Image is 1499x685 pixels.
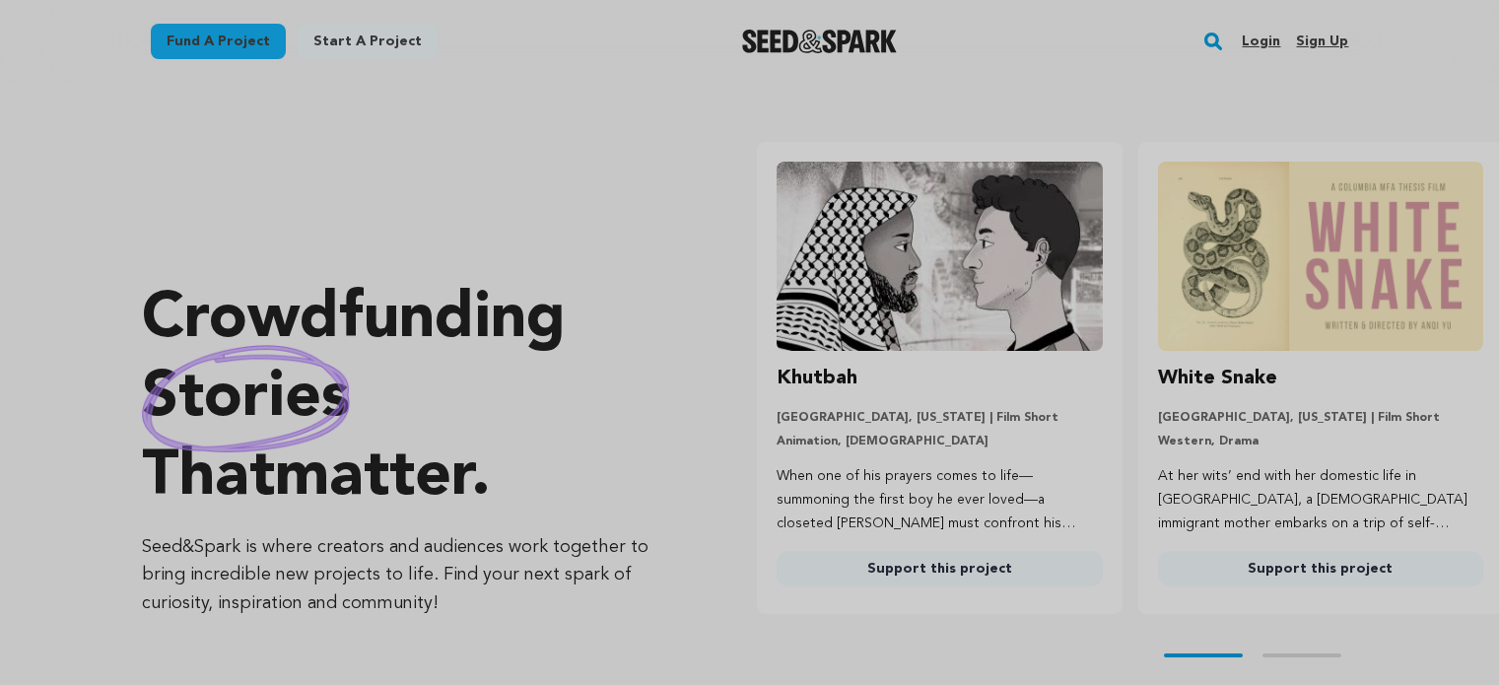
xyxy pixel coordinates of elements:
[142,533,678,618] p: Seed&Spark is where creators and audiences work together to bring incredible new projects to life...
[777,434,1102,449] p: Animation, [DEMOGRAPHIC_DATA]
[742,30,897,53] a: Seed&Spark Homepage
[777,551,1102,586] a: Support this project
[777,162,1102,351] img: Khutbah image
[742,30,897,53] img: Seed&Spark Logo Dark Mode
[298,24,438,59] a: Start a project
[1296,26,1348,57] a: Sign up
[1158,410,1483,426] p: [GEOGRAPHIC_DATA], [US_STATE] | Film Short
[777,410,1102,426] p: [GEOGRAPHIC_DATA], [US_STATE] | Film Short
[1158,551,1483,586] a: Support this project
[1158,363,1277,394] h3: White Snake
[142,281,678,517] p: Crowdfunding that .
[777,465,1102,535] p: When one of his prayers comes to life—summoning the first boy he ever loved—a closeted [PERSON_NA...
[151,24,286,59] a: Fund a project
[1158,434,1483,449] p: Western, Drama
[1158,162,1483,351] img: White Snake image
[142,345,350,452] img: hand sketched image
[275,446,471,510] span: matter
[1242,26,1280,57] a: Login
[1158,465,1483,535] p: At her wits’ end with her domestic life in [GEOGRAPHIC_DATA], a [DEMOGRAPHIC_DATA] immigrant moth...
[777,363,857,394] h3: Khutbah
